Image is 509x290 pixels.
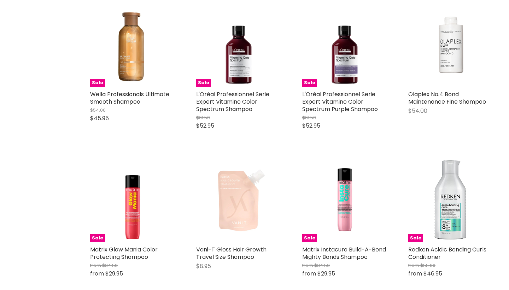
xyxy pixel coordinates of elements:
[102,262,118,269] span: $34.50
[302,2,387,87] img: L'Oréal Professionnel Serie Expert Vitamino Color Spectrum Purple Shampoo
[90,79,105,87] span: Sale
[90,269,104,278] span: from
[302,245,386,261] a: Matrix Instacure Build-A-Bond Mighty Bonds Shampoo
[302,157,387,242] img: Matrix Instacure Build-A-Bond Mighty Bonds Shampoo
[196,2,281,87] a: L'Oréal Professionnel Serie Expert Vitamino Color Spectrum ShampooSale
[90,2,175,87] a: Wella Professionals Ultimate Smooth ShampooSale
[196,262,211,270] span: $8.95
[302,122,320,130] span: $52.95
[105,269,123,278] span: $29.95
[302,262,313,269] span: from
[90,107,106,114] span: $54.00
[90,234,105,242] span: Sale
[90,245,158,261] a: Matrix Glow Mania Color Protecting Shampoo
[423,269,442,278] span: $46.95
[90,2,175,87] img: Wella Professionals Ultimate Smooth Shampoo
[302,269,316,278] span: from
[317,269,335,278] span: $29.95
[196,157,281,242] img: Vani-T Gloss Hair Growth Travel Size Shampoo
[302,157,387,242] a: Matrix Instacure Build-A-Bond Mighty Bonds ShampooSale
[196,79,211,87] span: Sale
[420,262,435,269] span: $55.00
[302,234,317,242] span: Sale
[408,262,419,269] span: from
[196,114,210,121] span: $61.50
[90,114,109,122] span: $45.95
[302,90,378,113] a: L'Oréal Professionnel Serie Expert Vitamino Color Spectrum Purple Shampoo
[408,269,422,278] span: from
[302,2,387,87] a: L'Oréal Professionnel Serie Expert Vitamino Color Spectrum Purple ShampooSale
[408,157,493,242] a: Redken Acidic Bonding Curls ConditionerSale
[90,90,169,106] a: Wella Professionals Ultimate Smooth Shampoo
[408,90,486,106] a: Olaplex No.4 Bond Maintenance Fine Shampoo
[302,114,316,121] span: $61.50
[314,262,330,269] span: $34.50
[408,157,493,242] img: Redken Acidic Bonding Curls Conditioner
[196,2,281,87] img: L'Oréal Professionnel Serie Expert Vitamino Color Spectrum Shampoo
[302,79,317,87] span: Sale
[90,262,101,269] span: from
[90,157,175,242] a: Matrix Glow Mania Color Protecting ShampooSale
[196,122,214,130] span: $52.95
[408,234,423,242] span: Sale
[408,107,427,115] span: $54.00
[408,245,486,261] a: Redken Acidic Bonding Curls Conditioner
[408,2,493,87] img: Olaplex No.4 Bond Maintenance Fine Shampoo
[90,157,175,242] img: Matrix Glow Mania Color Protecting Shampoo
[196,245,267,261] a: Vani-T Gloss Hair Growth Travel Size Shampoo
[196,90,269,113] a: L'Oréal Professionnel Serie Expert Vitamino Color Spectrum Shampoo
